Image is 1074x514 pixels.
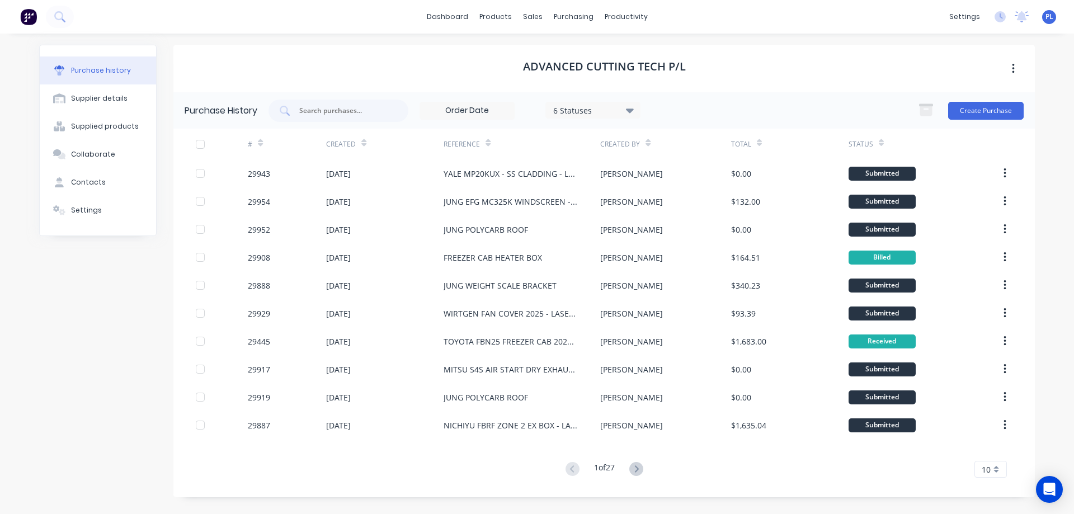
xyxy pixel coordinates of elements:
[600,419,663,431] div: [PERSON_NAME]
[326,196,351,208] div: [DATE]
[326,364,351,375] div: [DATE]
[948,102,1024,120] button: Create Purchase
[71,205,102,215] div: Settings
[421,8,474,25] a: dashboard
[444,252,542,263] div: FREEZER CAB HEATER BOX
[849,418,916,432] div: Submitted
[849,390,916,404] div: Submitted
[248,419,270,431] div: 29887
[849,167,916,181] div: Submitted
[523,60,686,73] h1: ADVANCED CUTTING TECH P/L
[600,224,663,235] div: [PERSON_NAME]
[731,139,751,149] div: Total
[298,105,391,116] input: Search purchases...
[600,280,663,291] div: [PERSON_NAME]
[731,168,751,180] div: $0.00
[731,336,766,347] div: $1,683.00
[599,8,653,25] div: productivity
[326,168,351,180] div: [DATE]
[553,104,633,116] div: 6 Statuses
[444,196,578,208] div: JUNG EFG MC325K WINDSCREEN - LASERCUTTING
[600,336,663,347] div: [PERSON_NAME]
[248,364,270,375] div: 29917
[444,168,578,180] div: YALE MP20KUX - SS CLADDING - LASERCUTTING
[40,140,156,168] button: Collaborate
[185,104,257,117] div: Purchase History
[444,280,557,291] div: JUNG WEIGHT SCALE BRACKET
[731,196,760,208] div: $132.00
[600,196,663,208] div: [PERSON_NAME]
[444,336,578,347] div: TOYOTA FBN25 FREEZER CAB 2025 - LASERCUTTING
[849,306,916,320] div: Submitted
[248,224,270,235] div: 29952
[594,461,615,478] div: 1 of 27
[326,224,351,235] div: [DATE]
[600,168,663,180] div: [PERSON_NAME]
[849,195,916,209] div: Submitted
[248,252,270,263] div: 29908
[444,308,578,319] div: WIRTGEN FAN COVER 2025 - LASERCUTTING
[548,8,599,25] div: purchasing
[731,224,751,235] div: $0.00
[517,8,548,25] div: sales
[444,419,578,431] div: NICHIYU FBRF ZONE 2 EX BOX - LASERCUTTING
[71,93,128,103] div: Supplier details
[326,308,351,319] div: [DATE]
[326,392,351,403] div: [DATE]
[731,419,766,431] div: $1,635.04
[71,121,139,131] div: Supplied products
[1045,12,1053,22] span: PL
[20,8,37,25] img: Factory
[982,464,991,475] span: 10
[40,168,156,196] button: Contacts
[248,392,270,403] div: 29919
[849,334,916,348] div: Received
[444,224,528,235] div: JUNG POLYCARB ROOF
[444,364,578,375] div: MITSU S4S AIR START DRY EXHAUST - LASERCUTTING
[444,392,528,403] div: JUNG POLYCARB ROOF
[474,8,517,25] div: products
[40,84,156,112] button: Supplier details
[40,56,156,84] button: Purchase history
[248,196,270,208] div: 29954
[1036,476,1063,503] div: Open Intercom Messenger
[248,139,252,149] div: #
[731,280,760,291] div: $340.23
[444,139,480,149] div: Reference
[849,251,916,265] div: Billed
[731,364,751,375] div: $0.00
[600,364,663,375] div: [PERSON_NAME]
[600,308,663,319] div: [PERSON_NAME]
[326,280,351,291] div: [DATE]
[326,252,351,263] div: [DATE]
[71,65,131,76] div: Purchase history
[326,336,351,347] div: [DATE]
[248,308,270,319] div: 29929
[944,8,986,25] div: settings
[248,336,270,347] div: 29445
[248,168,270,180] div: 29943
[731,308,756,319] div: $93.39
[849,139,873,149] div: Status
[71,177,106,187] div: Contacts
[600,139,640,149] div: Created By
[849,362,916,376] div: Submitted
[326,419,351,431] div: [DATE]
[248,280,270,291] div: 29888
[420,102,514,119] input: Order Date
[40,112,156,140] button: Supplied products
[849,223,916,237] div: Submitted
[600,252,663,263] div: [PERSON_NAME]
[40,196,156,224] button: Settings
[326,139,356,149] div: Created
[731,392,751,403] div: $0.00
[731,252,760,263] div: $164.51
[600,392,663,403] div: [PERSON_NAME]
[849,279,916,293] div: Submitted
[71,149,115,159] div: Collaborate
